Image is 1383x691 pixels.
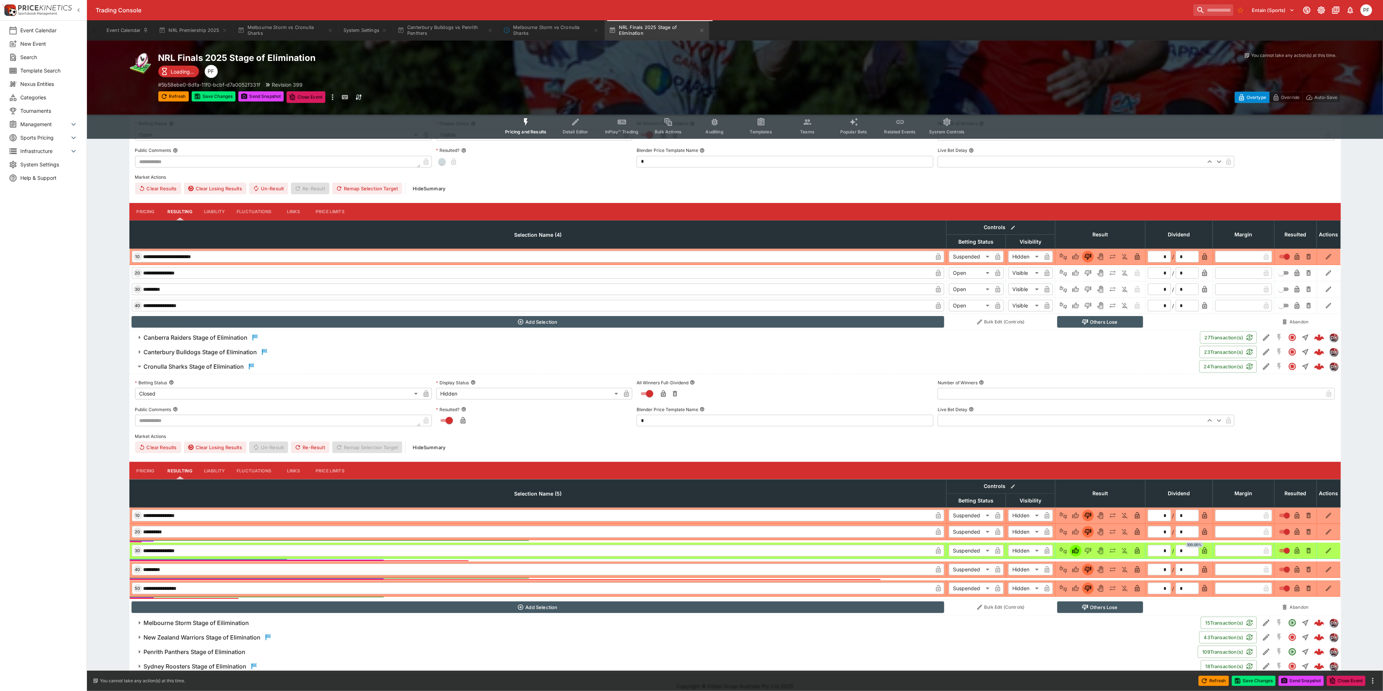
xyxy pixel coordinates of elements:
span: Auditing [706,129,724,135]
div: d5ab68d2-7269-417a-8576-2aa6a18c2875 [1314,361,1324,372]
h6: Canberra Raiders Stage of Elimination [144,334,248,342]
span: Selection Name (4) [506,231,570,239]
span: Management [20,120,69,128]
img: pricekinetics [1330,348,1338,356]
div: Open [949,284,992,295]
div: Hidden [436,388,621,400]
div: Hidden [1008,545,1041,556]
div: / [1172,302,1174,310]
button: Abandon [1276,601,1315,613]
button: Clear Losing Results [184,442,246,453]
span: Popular Bets [840,129,867,135]
button: Straight [1299,631,1312,644]
button: Links [277,462,310,479]
button: Save Changes [1232,676,1276,686]
button: Not Set [1058,526,1069,538]
button: Win [1070,583,1082,594]
button: Straight [1299,345,1312,359]
th: Dividend [1145,220,1213,248]
div: Hidden [1008,526,1041,538]
button: 23Transaction(s) [1200,346,1257,358]
button: NRL Premiership 2025 [154,20,232,41]
button: Lose [1082,583,1094,594]
button: Void [1095,267,1106,279]
button: Win [1070,545,1082,556]
button: Eliminated In Play [1119,267,1131,279]
button: Win [1070,251,1082,262]
button: Resulting [162,203,198,220]
div: 60867a9a-fb4d-474e-b161-5747ea5141fe [1314,632,1324,642]
button: Eliminated In Play [1119,564,1131,575]
button: Toggle light/dark mode [1315,4,1328,17]
div: Visible [1008,267,1041,279]
svg: Closed [1288,662,1297,671]
div: / [1172,253,1174,261]
button: SGM Disabled [1273,345,1286,359]
button: Blender Price Template Name [700,148,705,153]
div: / [1172,269,1174,277]
span: Detail Editor [563,129,588,135]
button: Lose [1082,526,1094,538]
button: Eliminated In Play [1119,251,1131,262]
span: Visibility [1012,237,1049,246]
button: Bulk Edit (Controls) [949,601,1053,613]
button: Live Bet Delay [969,148,974,153]
div: Suspended [949,583,992,594]
img: pricekinetics [1330,662,1338,670]
span: System Settings [20,161,78,168]
button: Win [1070,564,1082,575]
button: Win [1070,267,1082,279]
img: logo-cerberus--red.svg [1314,647,1324,657]
img: pricekinetics [1330,648,1338,656]
a: 789d09e8-793e-442e-9ace-7e95eba6fe5e [1312,345,1326,359]
svg: Closed [1288,633,1297,642]
span: Teams [800,129,815,135]
button: Sydney Roosters Stage of Elimination [129,659,1201,674]
button: Push [1107,583,1119,594]
button: Refresh [158,91,189,102]
button: System Settings [339,20,392,41]
div: Peter Fairgrieve [1361,4,1372,16]
span: 10 [134,254,141,259]
p: Loading... [171,68,195,75]
button: Bulk edit [1008,482,1018,491]
span: Un-Result [249,183,288,194]
button: Clear Results [135,183,181,194]
img: PriceKinetics [18,5,72,11]
button: Overtype [1235,92,1270,103]
div: Suspended [949,510,992,521]
span: Selection Name (5) [506,489,570,498]
div: Visible [1008,284,1041,295]
th: Margin [1213,220,1274,248]
div: Hidden [1008,564,1041,575]
button: Notifications [1344,4,1357,17]
button: Melbourne Storm vs Cronulla Sharks [233,20,338,41]
div: Trading Console [96,7,1191,14]
span: Related Events [884,129,916,135]
span: Betting Status [951,496,1002,505]
button: Clear Losing Results [184,183,246,194]
button: SGM Disabled [1273,660,1286,673]
button: Public Comments [173,148,178,153]
button: Add Selection [132,601,944,613]
button: Edit Detail [1260,660,1273,673]
button: Refresh [1199,676,1229,686]
div: Suspended [949,526,992,538]
div: 5998fbde-ccd0-4156-8abb-d1cd513a1e7f [1314,618,1324,628]
button: HideSummary [408,183,450,194]
button: HideSummary [408,442,450,453]
th: Result [1055,220,1145,248]
span: Visibility [1012,496,1049,505]
button: All Winners Full-Dividend [690,380,695,385]
div: Suspended [949,545,992,556]
button: No Bookmarks [1235,4,1246,16]
button: 109Transaction(s) [1198,646,1257,658]
button: Not Set [1058,510,1069,521]
button: Close Event [287,91,325,103]
div: Hidden [1008,583,1041,594]
button: Lose [1082,300,1094,311]
button: Eliminated In Play [1119,284,1131,295]
a: 865d1692-2bb8-4b63-aacb-1c0feebe4ba3 [1312,645,1326,659]
span: Sports Pricing [20,134,69,141]
button: Public Comments [173,407,178,412]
